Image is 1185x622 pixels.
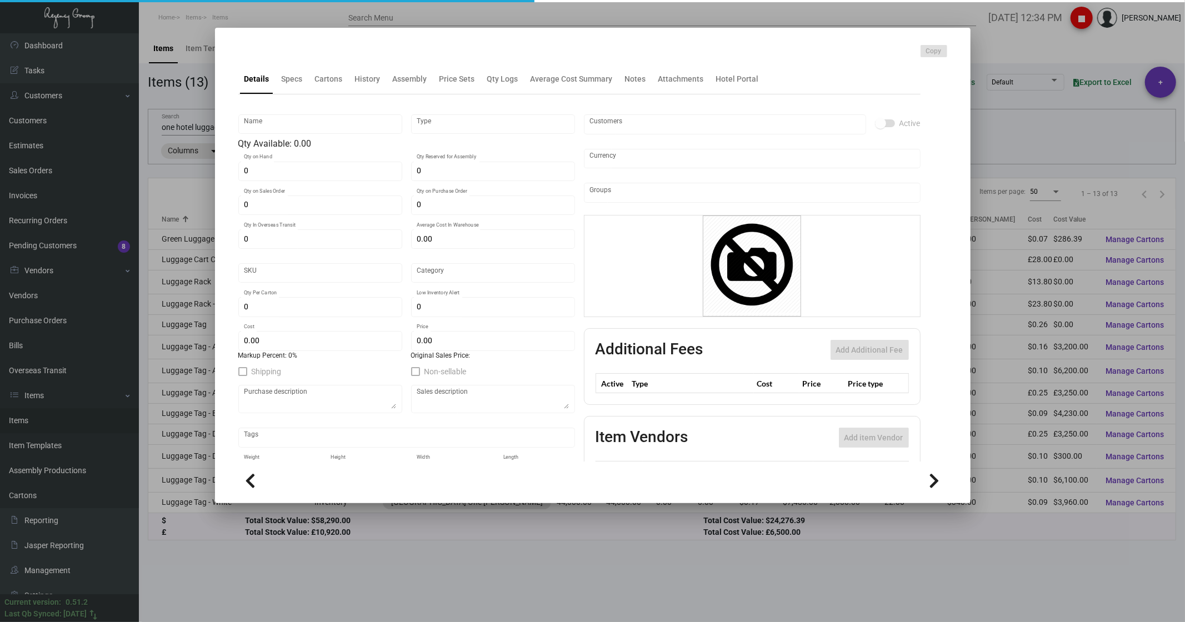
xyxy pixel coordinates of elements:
span: Shipping [252,365,282,378]
div: Last Qb Synced: [DATE] [4,608,87,620]
div: Assembly [393,73,427,85]
h2: Additional Fees [596,340,703,360]
div: 0.51.2 [66,596,88,608]
th: Preffered [596,462,643,481]
div: Details [244,73,269,85]
div: Notes [625,73,646,85]
th: Active [596,374,629,393]
span: Add Additional Fee [836,345,903,354]
input: Add new.. [589,120,860,129]
div: History [355,73,381,85]
div: Qty Available: 0.00 [238,137,575,151]
span: Add item Vendor [844,433,903,442]
th: Cost [754,374,799,393]
th: Vendor [643,462,813,481]
span: Non-sellable [424,365,467,378]
div: Hotel Portal [716,73,759,85]
input: Add new.. [589,188,914,197]
div: Average Cost Summary [531,73,613,85]
div: Price Sets [439,73,475,85]
button: Add Additional Fee [831,340,909,360]
h2: Item Vendors [596,428,688,448]
span: Active [899,117,921,130]
span: Copy [926,47,942,56]
div: Qty Logs [487,73,518,85]
th: Price [799,374,845,393]
th: SKU [813,462,908,481]
th: Price type [845,374,895,393]
button: Copy [921,45,947,57]
div: Attachments [658,73,704,85]
div: Specs [282,73,303,85]
th: Type [629,374,754,393]
div: Current version: [4,596,61,608]
div: Cartons [315,73,343,85]
button: Add item Vendor [839,428,909,448]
